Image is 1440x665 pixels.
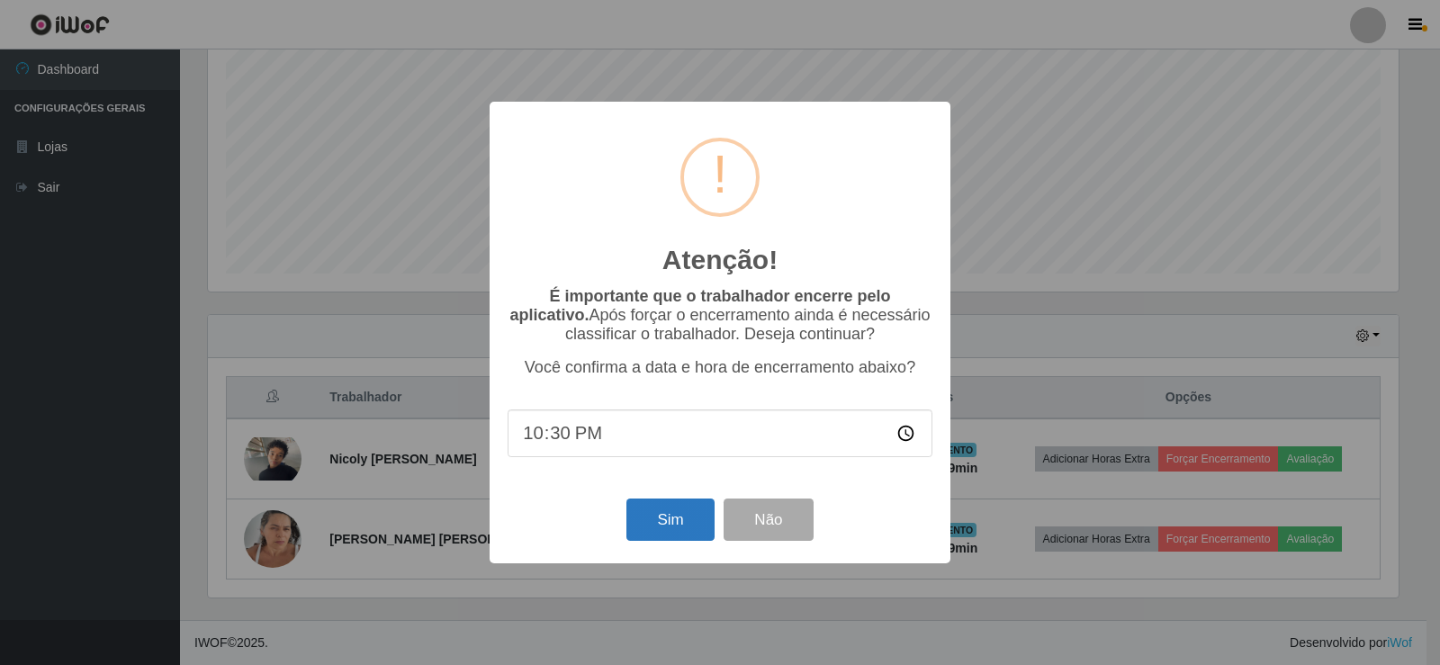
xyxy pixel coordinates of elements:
b: É importante que o trabalhador encerre pelo aplicativo. [509,287,890,324]
p: Após forçar o encerramento ainda é necessário classificar o trabalhador. Deseja continuar? [508,287,932,344]
button: Não [724,499,813,541]
p: Você confirma a data e hora de encerramento abaixo? [508,358,932,377]
button: Sim [626,499,714,541]
h2: Atenção! [662,244,778,276]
